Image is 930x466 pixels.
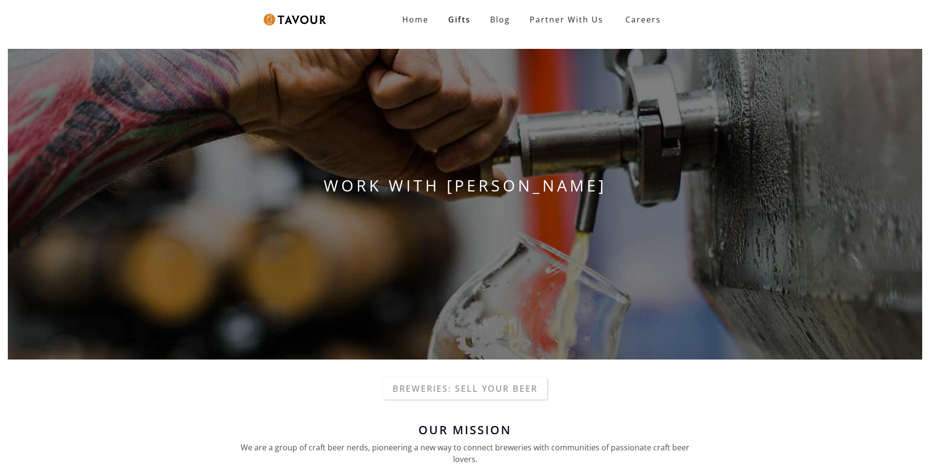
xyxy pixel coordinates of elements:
strong: Careers [625,10,661,29]
a: Partner With Us [520,10,613,29]
h6: Our Mission [236,424,695,436]
strong: Home [402,14,429,25]
h1: WORK WITH [PERSON_NAME] [8,174,922,197]
a: Careers [613,6,668,33]
a: Breweries: Sell your beer [383,377,547,400]
a: Home [393,10,438,29]
a: Blog [480,10,520,29]
a: Gifts [438,10,480,29]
